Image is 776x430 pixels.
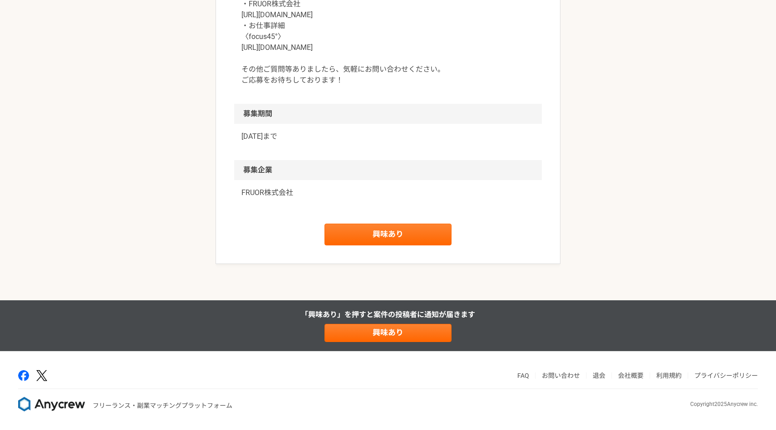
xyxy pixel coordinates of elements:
[241,187,535,198] a: FRUOR株式会社
[593,372,605,379] a: 退会
[690,400,758,408] p: Copyright 2025 Anycrew inc.
[18,370,29,381] img: facebook-2adfd474.png
[517,372,529,379] a: FAQ
[324,324,452,342] a: 興味あり
[36,370,47,381] img: x-391a3a86.png
[694,372,758,379] a: プライバシーポリシー
[324,224,452,245] a: 興味あり
[234,160,542,180] h2: 募集企業
[234,104,542,124] h2: 募集期間
[18,397,85,411] img: 8DqYSo04kwAAAAASUVORK5CYII=
[656,372,682,379] a: 利用規約
[618,372,643,379] a: 会社概要
[93,401,232,410] p: フリーランス・副業マッチングプラットフォーム
[542,372,580,379] a: お問い合わせ
[241,131,535,142] p: [DATE]まで
[301,309,475,320] p: 「興味あり」を押すと 案件の投稿者に通知が届きます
